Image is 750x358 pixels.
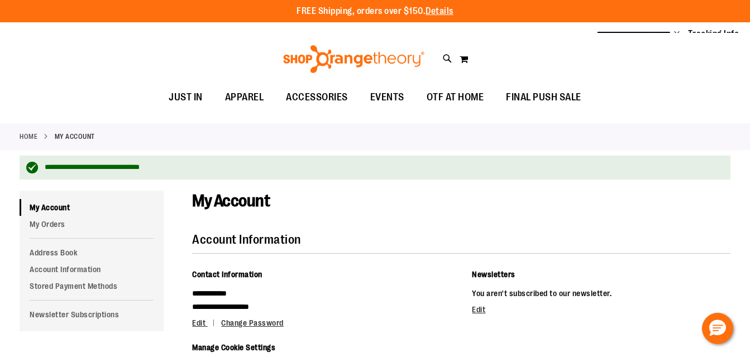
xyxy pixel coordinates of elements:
[275,85,359,110] a: ACCESSORIES
[426,6,453,16] a: Details
[370,85,404,110] span: EVENTS
[495,85,593,110] a: FINAL PUSH SALE
[674,28,680,40] button: Account menu
[20,306,164,323] a: Newsletter Subscriptions
[702,313,733,344] button: Hello, have a question? Let’s chat.
[297,5,453,18] p: FREE Shipping, orders over $150.
[20,132,37,142] a: Home
[192,318,219,327] a: Edit
[157,85,214,110] a: JUST IN
[192,270,262,279] span: Contact Information
[192,318,206,327] span: Edit
[688,28,739,40] a: Tracking Info
[20,244,164,261] a: Address Book
[221,318,284,327] a: Change Password
[20,216,164,233] a: My Orders
[472,270,515,279] span: Newsletters
[472,305,485,314] a: Edit
[225,85,264,110] span: APPAREL
[192,233,301,246] strong: Account Information
[20,199,164,216] a: My Account
[506,85,581,110] span: FINAL PUSH SALE
[55,132,95,142] strong: My Account
[169,85,203,110] span: JUST IN
[359,85,415,110] a: EVENTS
[415,85,495,110] a: OTF AT HOME
[472,287,730,300] p: You aren't subscribed to our newsletter.
[286,85,348,110] span: ACCESSORIES
[20,261,164,278] a: Account Information
[192,191,270,210] span: My Account
[281,45,426,73] img: Shop Orangetheory
[427,85,484,110] span: OTF AT HOME
[192,343,275,352] span: Manage Cookie Settings
[214,85,275,110] a: APPAREL
[20,278,164,294] a: Stored Payment Methods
